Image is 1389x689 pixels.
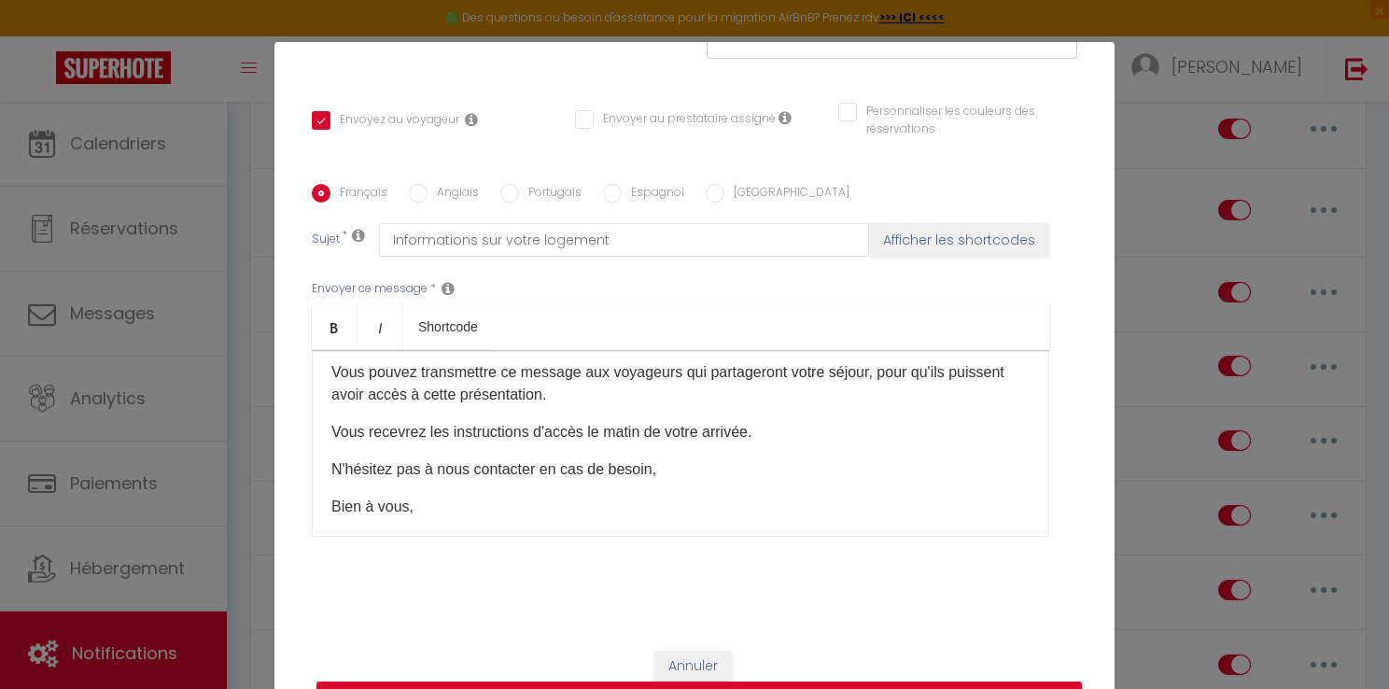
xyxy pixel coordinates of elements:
[519,184,582,204] label: Portugais
[403,304,493,349] a: Shortcode
[331,496,1030,518] p: Bien à vous,
[779,110,792,125] i: Envoyer au prestataire si il est assigné
[312,231,340,250] label: Sujet
[654,651,732,682] button: Annuler
[724,184,849,204] label: [GEOGRAPHIC_DATA]
[358,304,403,349] a: Italic
[428,184,479,204] label: Anglais
[330,184,387,204] label: Français
[869,223,1049,257] button: Afficher les shortcodes
[331,533,1030,555] p: [PERSON_NAME] & [PERSON_NAME].
[352,228,365,243] i: Subject
[331,361,1030,406] p: Vous pouvez transmettre ce message aux voyageurs qui partageront votre séjour, pour qu'ils puisse...
[622,184,684,204] label: Espagnol
[331,421,1030,443] p: Vous recevrez les instructions d'accès le matin de votre arrivée.
[465,112,478,127] i: Envoyer au voyageur
[331,458,1030,481] p: N'hésitez pas à nous contacter en cas de besoin,
[442,281,455,296] i: Message
[312,304,358,349] a: Bold
[312,280,428,298] label: Envoyer ce message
